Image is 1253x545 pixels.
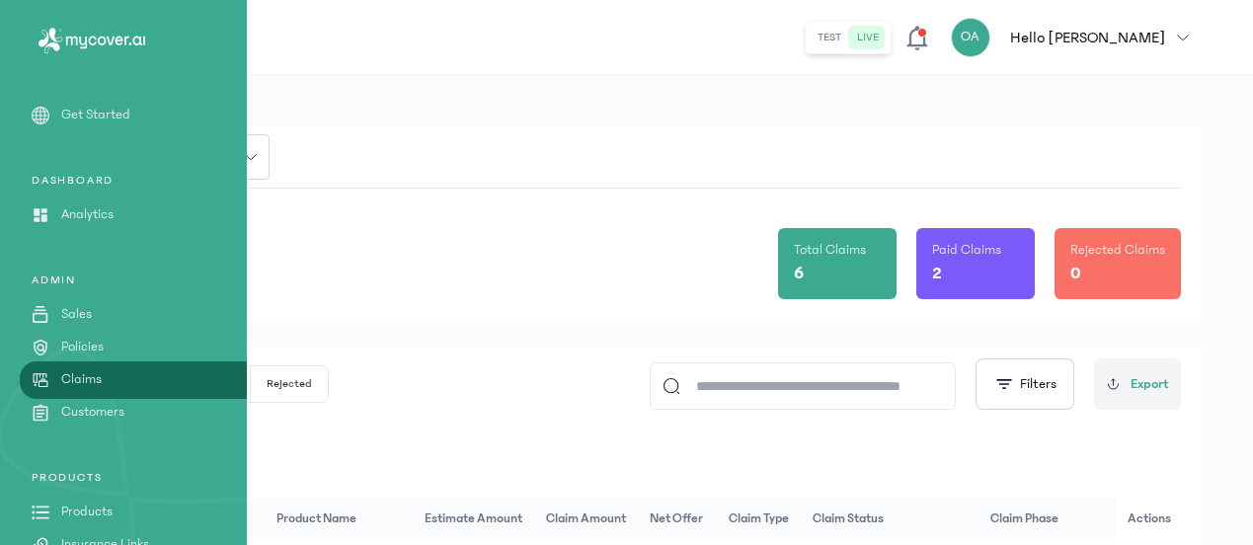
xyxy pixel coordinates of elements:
p: Products [61,502,113,522]
th: Product Name [265,499,413,538]
th: Actions [1116,499,1201,538]
button: OAHello [PERSON_NAME] [951,18,1201,57]
p: Policies [61,337,104,357]
p: 2 [932,260,942,287]
p: Paid Claims [932,240,1019,260]
button: Export [1094,358,1181,410]
span: Export [1131,374,1169,395]
button: Rejected [251,366,328,402]
p: Analytics [61,204,114,225]
p: 6 [794,260,804,287]
p: 6 claims Available [72,467,1181,487]
p: Claims [61,369,102,390]
button: test [810,26,849,49]
p: Total Claims [794,240,881,260]
th: Claim Status [801,499,979,538]
p: All Claims [72,439,1181,467]
th: Claim Amount [534,499,638,538]
button: Filters [976,358,1074,410]
th: Net Offer [638,499,717,538]
th: Estimate Amount [413,499,534,538]
p: Hello [PERSON_NAME] [1010,26,1165,49]
p: Get Started [61,105,130,125]
th: Claim Type [717,499,801,538]
div: OA [951,18,990,57]
p: Customers [61,402,124,423]
button: live [849,26,887,49]
p: 0 [1070,260,1081,287]
th: Claim Phase [979,499,1156,538]
p: Rejected Claims [1070,240,1165,260]
p: Sales [61,304,92,325]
